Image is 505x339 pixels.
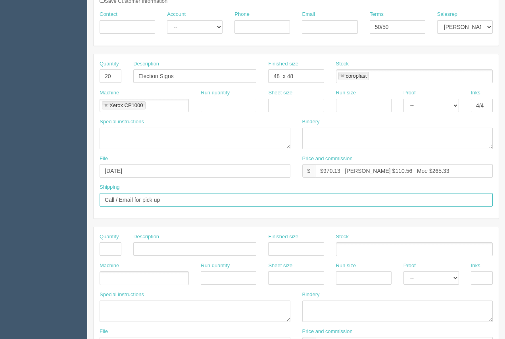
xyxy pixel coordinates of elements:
[471,262,480,270] label: Inks
[234,11,250,18] label: Phone
[133,60,159,68] label: Description
[471,89,480,97] label: Inks
[201,89,230,97] label: Run quantity
[370,11,384,18] label: Terms
[336,262,356,270] label: Run size
[100,118,144,126] label: Special instructions
[336,233,349,241] label: Stock
[346,73,367,79] div: coroplast
[302,11,315,18] label: Email
[302,328,353,335] label: Price and commission
[336,60,349,68] label: Stock
[268,89,292,97] label: Sheet size
[336,89,356,97] label: Run size
[437,11,457,18] label: Salesrep
[403,262,416,270] label: Proof
[109,103,143,108] div: Xerox CP1000
[268,262,292,270] label: Sheet size
[302,118,320,126] label: Bindery
[100,155,108,163] label: File
[100,184,120,191] label: Shipping
[302,291,320,299] label: Bindery
[302,155,353,163] label: Price and commission
[268,60,298,68] label: Finished size
[100,262,119,270] label: Machine
[403,89,416,97] label: Proof
[133,233,159,241] label: Description
[201,262,230,270] label: Run quantity
[100,89,119,97] label: Machine
[268,233,298,241] label: Finished size
[100,60,119,68] label: Quantity
[302,164,315,178] div: $
[100,328,108,335] label: File
[100,11,117,18] label: Contact
[100,233,119,241] label: Quantity
[167,11,186,18] label: Account
[100,291,144,299] label: Special instructions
